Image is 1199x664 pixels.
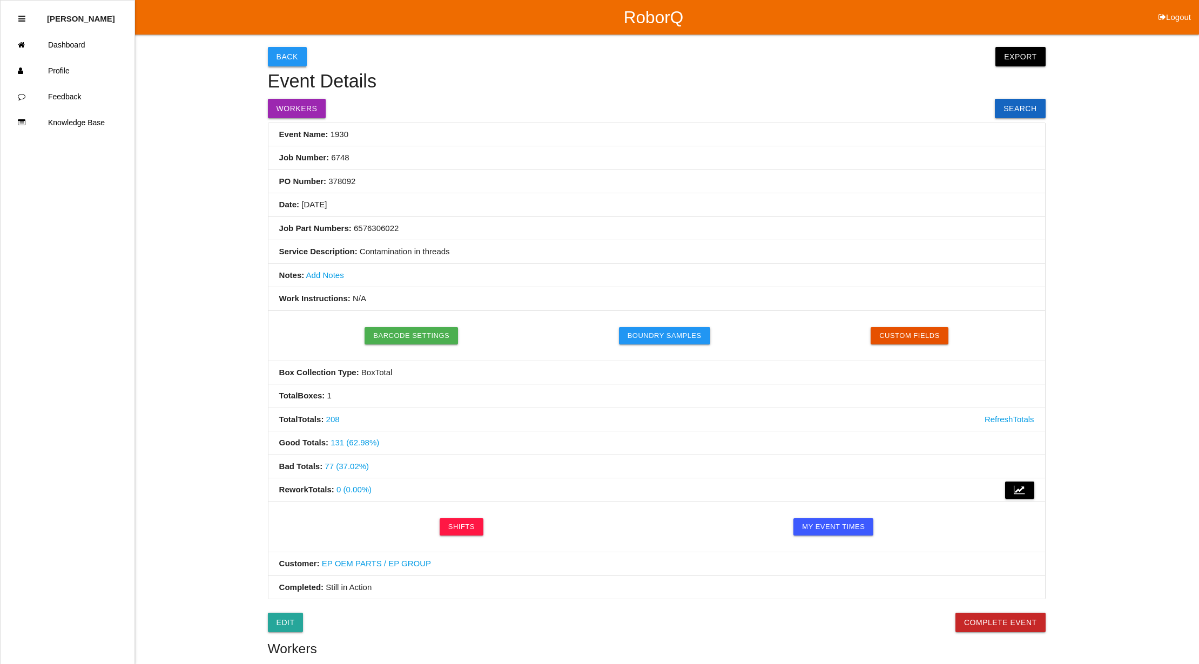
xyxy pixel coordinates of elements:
li: 1 [268,384,1045,408]
li: 6748 [268,146,1045,170]
a: 208 [326,415,340,424]
b: Box Collection Type: [279,368,359,377]
button: Boundry Samples [619,327,710,344]
b: Rework Totals : [279,485,334,494]
b: Date: [279,200,300,209]
b: Work Instructions: [279,294,351,303]
a: Edit [268,613,304,632]
button: Barcode Settings [365,327,458,344]
b: PO Number: [279,177,327,186]
a: Search [995,99,1045,118]
li: Contamination in threads [268,240,1045,264]
button: Custom Fields [871,327,948,344]
b: Total Totals : [279,415,324,424]
a: Feedback [1,84,134,110]
a: My Event Times [793,518,873,536]
li: Box Total [268,361,1045,385]
button: Complete Event [955,613,1046,632]
h4: Event Details [268,71,1046,92]
button: Back [268,47,307,66]
b: Good Totals : [279,438,328,447]
h5: Workers [268,641,1046,656]
a: 77 (37.02%) [325,462,369,471]
div: Close [18,6,25,32]
li: 378092 [268,170,1045,194]
a: Profile [1,58,134,84]
a: Add Notes [306,270,344,280]
b: Customer: [279,559,320,568]
b: Job Part Numbers: [279,223,352,233]
li: 1930 [268,123,1045,147]
p: Diana Harris [47,6,115,23]
b: Event Name: [279,130,328,139]
a: Knowledge Base [1,110,134,135]
b: Bad Totals : [279,462,323,471]
li: 6576306022 [268,217,1045,241]
a: Shifts [440,518,483,536]
a: EP OEM PARTS / EP GROUP [322,559,431,568]
b: Service Description: [279,247,358,256]
li: [DATE] [268,193,1045,217]
a: Dashboard [1,32,134,58]
li: Still in Action [268,576,1045,599]
b: Completed: [279,582,324,592]
b: Job Number: [279,153,329,162]
a: Refresh Totals [985,414,1034,426]
a: 0 (0.00%) [336,485,372,494]
b: Total Boxes : [279,391,325,400]
button: Workers [268,99,326,118]
b: Notes: [279,270,305,280]
li: N/A [268,287,1045,311]
a: 131 (62.98%) [331,438,379,447]
button: Export [995,47,1045,66]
